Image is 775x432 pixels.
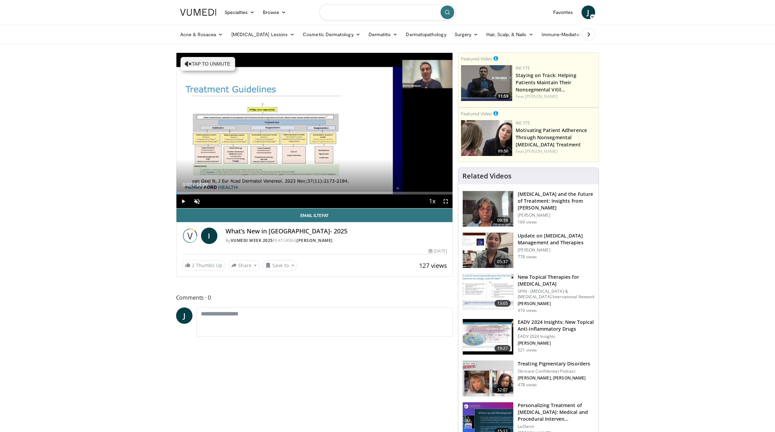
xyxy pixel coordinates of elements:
[582,5,595,19] a: J
[463,191,513,227] img: 61cd5260-75df-4b1e-a633-c0cfc445a6c5.150x105_q85_crop-smart_upscale.jpg
[176,195,190,208] button: Play
[518,213,594,218] p: [PERSON_NAME]
[518,319,594,332] h3: EADV 2024 Insights: New Topical Anti-Inflammatory Drugs
[319,4,456,20] input: Search topics, interventions
[259,5,290,19] a: Browse
[228,260,260,271] button: Share
[518,191,594,211] h3: [MEDICAL_DATA] and the Future of Treatment: Insights from [PERSON_NAME]
[518,424,594,429] p: LivDerm
[463,233,513,268] img: e2ded4d6-ff09-40cc-9b94-034895d1a473.150x105_q85_crop-smart_upscale.jpg
[494,300,511,307] span: 13:05
[494,345,511,352] span: 19:27
[462,274,594,313] a: 13:05 New Topical Therapies for [MEDICAL_DATA] SPIN - [MEDICAL_DATA] & [MEDICAL_DATA] Internation...
[518,369,590,374] p: Skincare Confidential Podcast
[496,148,511,154] span: 09:50
[227,28,299,41] a: [MEDICAL_DATA] Lesions
[463,274,513,309] img: aec7c383-24cb-4ba1-9b1c-41c76ba1e866.150x105_q85_crop-smart_upscale.jpg
[462,360,594,397] a: 32:07 Treating Pigmentary Disorders Skincare Confidential Podcast [PERSON_NAME], [PERSON_NAME] 47...
[537,28,593,41] a: Immune-Mediated
[461,120,512,156] img: 39505ded-af48-40a4-bb84-dee7792dcfd5.png.150x105_q85_crop-smart_upscale.jpg
[518,347,537,353] p: 521 views
[183,182,192,187] span: 0:02
[518,247,594,253] p: [PERSON_NAME]
[176,208,453,222] a: Email Iltefat
[494,258,511,265] span: 05:37
[419,261,447,270] span: 127 views
[182,228,198,244] img: Vumedi Week 2025
[496,93,511,99] span: 11:59
[462,232,594,269] a: 05:37 Update on [MEDICAL_DATA] Management and Therapies [PERSON_NAME] 778 views
[494,387,511,393] span: 32:07
[518,341,594,346] p: [PERSON_NAME]
[182,260,226,271] a: 2 Thumbs Up
[518,402,594,422] h3: Personalizing Treatment of [MEDICAL_DATA]: Medical and Procedural Interven…
[516,65,530,71] a: Incyte
[180,9,216,16] img: VuMedi Logo
[181,57,235,71] button: Tap to unmute
[364,28,402,41] a: Dermatitis
[299,28,364,41] a: Cosmetic Dermatology
[193,182,195,187] span: /
[192,262,195,269] span: 2
[297,237,333,243] a: [PERSON_NAME]
[516,72,576,93] a: Staying on Track: Helping Patients Maintain Their Nonsegmental Vitil…
[176,192,453,195] div: Progress Bar
[220,5,259,19] a: Specialties
[439,195,453,208] button: Fullscreen
[482,28,537,41] a: Hair, Scalp, & Nails
[516,127,587,148] a: Motivating Patient Adherence Through Nonsegmental [MEDICAL_DATA] Treatment
[525,93,558,99] a: [PERSON_NAME]
[462,319,594,355] a: 19:27 EADV 2024 Insights: New Topical Anti-Inflammatory Drugs EADV 2024 Insights [PERSON_NAME] 52...
[425,195,439,208] button: Playback Rate
[461,120,512,156] a: 09:50
[176,293,453,302] span: Comments 0
[429,248,447,254] div: [DATE]
[461,56,492,62] small: Featured Video
[518,301,594,306] p: [PERSON_NAME]
[518,334,594,339] p: EADV 2024 Insights
[450,28,483,41] a: Surgery
[176,53,453,208] video-js: Video Player
[196,182,208,187] span: 14:00
[518,289,594,300] p: SPIN - [MEDICAL_DATA] & [MEDICAL_DATA] International Network
[518,308,537,313] p: 410 views
[463,361,513,396] img: 936b2568-d649-422e-86e3-74ee5e8b3244.150x105_q85_crop-smart_upscale.jpg
[461,65,512,101] img: fe0751a3-754b-4fa7-bfe3-852521745b57.png.150x105_q85_crop-smart_upscale.jpg
[516,120,530,126] a: Incyte
[231,237,273,243] a: Vumedi Week 2025
[518,219,537,225] p: 169 views
[518,254,537,260] p: 778 views
[226,228,447,235] h4: What’s New in [GEOGRAPHIC_DATA]- 2025
[516,93,596,100] div: Feat.
[402,28,450,41] a: Dermatopathology
[525,148,558,154] a: [PERSON_NAME]
[518,274,594,287] h3: New Topical Therapies for [MEDICAL_DATA]
[461,65,512,101] a: 11:59
[176,28,227,41] a: Acne & Rosacea
[516,148,596,155] div: Feat.
[463,319,513,355] img: fb16937f-3328-4f80-b63c-7500665d0b6f.150x105_q85_crop-smart_upscale.jpg
[494,217,511,224] span: 09:19
[462,172,512,180] h4: Related Videos
[262,260,297,271] button: Save to
[518,360,590,367] h3: Treating Pigmentary Disorders
[518,382,537,388] p: 478 views
[190,195,204,208] button: Unmute
[201,228,217,244] a: I
[549,5,577,19] a: Favorites
[176,307,192,324] a: J
[462,191,594,227] a: 09:19 [MEDICAL_DATA] and the Future of Treatment: Insights from [PERSON_NAME] [PERSON_NAME] 169 v...
[518,232,594,246] h3: Update on [MEDICAL_DATA] Management and Therapies
[461,111,492,117] small: Featured Video
[518,375,590,381] p: [PERSON_NAME], [PERSON_NAME]
[226,237,447,244] div: By FEATURING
